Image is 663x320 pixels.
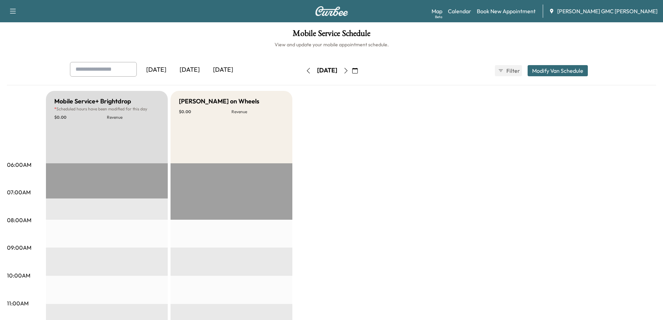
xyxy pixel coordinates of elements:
[528,65,588,76] button: Modify Van Schedule
[54,106,159,112] p: Scheduled hours have been modified for this day
[7,299,29,307] p: 11:00AM
[54,115,107,120] p: $ 0.00
[477,7,536,15] a: Book New Appointment
[179,96,259,106] h5: [PERSON_NAME] on Wheels
[7,271,30,280] p: 10:00AM
[7,41,656,48] h6: View and update your mobile appointment schedule.
[54,96,131,106] h5: Mobile Service+ Brightdrop
[206,62,240,78] div: [DATE]
[231,109,284,115] p: Revenue
[432,7,442,15] a: MapBeta
[179,109,231,115] p: $ 0.00
[317,66,337,75] div: [DATE]
[7,243,31,252] p: 09:00AM
[7,29,656,41] h1: Mobile Service Schedule
[448,7,471,15] a: Calendar
[315,6,348,16] img: Curbee Logo
[557,7,657,15] span: [PERSON_NAME] GMC [PERSON_NAME]
[7,216,31,224] p: 08:00AM
[7,188,31,196] p: 07:00AM
[173,62,206,78] div: [DATE]
[495,65,522,76] button: Filter
[7,161,31,169] p: 06:00AM
[107,115,159,120] p: Revenue
[506,67,519,75] span: Filter
[435,14,442,19] div: Beta
[140,62,173,78] div: [DATE]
